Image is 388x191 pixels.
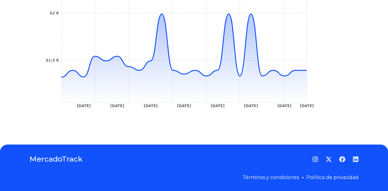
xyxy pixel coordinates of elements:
tspan: [DATE] [144,104,158,108]
a: Términos y condiciones [242,174,299,180]
a: MercadoTrack [29,154,83,164]
a: LinkedIn [353,156,359,162]
tspan: [DATE] [300,104,314,108]
a: Instagram [312,156,318,162]
tspan: [DATE] [110,104,124,108]
a: Twitter [326,156,332,162]
tspan: [DATE] [211,104,225,108]
a: Política de privacidad [306,174,359,180]
tspan: [DATE] [77,104,91,108]
tspan: $2 K [50,11,59,15]
tspan: [DATE] [244,104,258,108]
tspan: [DATE] [277,104,291,108]
tspan: [DATE] [177,104,191,108]
tspan: $1,5 K [46,58,59,62]
a: Facebook [339,156,345,162]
